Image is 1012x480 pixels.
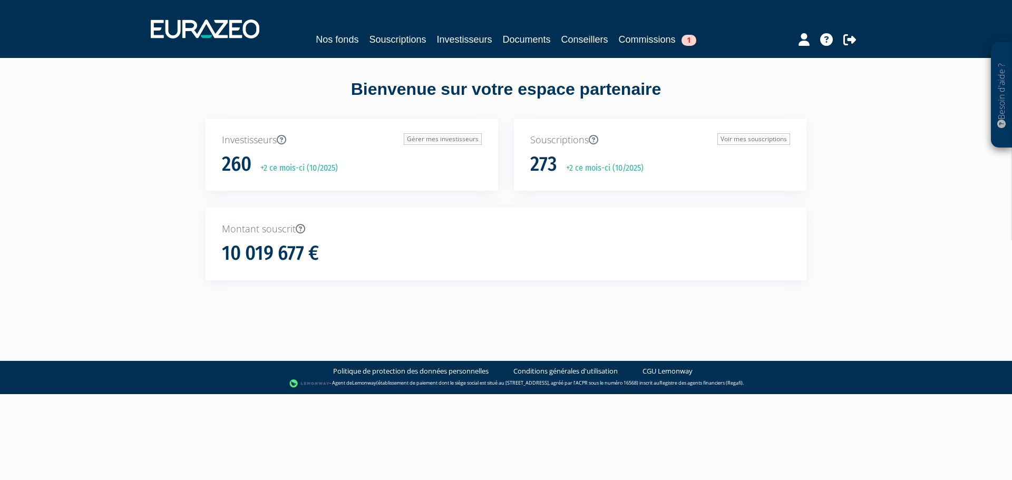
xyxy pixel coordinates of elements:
[289,378,330,389] img: logo-lemonway.png
[253,162,338,174] p: +2 ce mois-ci (10/2025)
[222,222,790,236] p: Montant souscrit
[559,162,644,174] p: +2 ce mois-ci (10/2025)
[619,32,696,47] a: Commissions1
[530,133,790,147] p: Souscriptions
[222,153,251,175] h1: 260
[436,32,492,47] a: Investisseurs
[513,366,618,376] a: Conditions générales d'utilisation
[530,153,557,175] h1: 273
[222,133,482,147] p: Investisseurs
[682,35,696,46] span: 1
[717,133,790,145] a: Voir mes souscriptions
[352,379,376,386] a: Lemonway
[369,32,426,47] a: Souscriptions
[996,48,1008,143] p: Besoin d'aide ?
[503,32,551,47] a: Documents
[643,366,693,376] a: CGU Lemonway
[151,19,259,38] img: 1732889491-logotype_eurazeo_blanc_rvb.png
[11,378,1001,389] div: - Agent de (établissement de paiement dont le siège social est situé au [STREET_ADDRESS], agréé p...
[561,32,608,47] a: Conseillers
[198,77,814,119] div: Bienvenue sur votre espace partenaire
[333,366,489,376] a: Politique de protection des données personnelles
[659,379,743,386] a: Registre des agents financiers (Regafi)
[316,32,358,47] a: Nos fonds
[222,242,319,265] h1: 10 019 677 €
[404,133,482,145] a: Gérer mes investisseurs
